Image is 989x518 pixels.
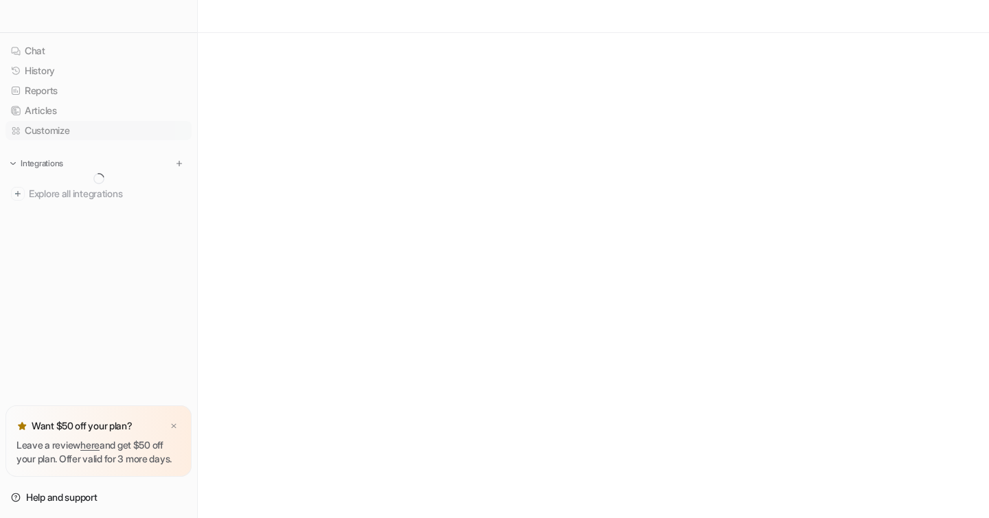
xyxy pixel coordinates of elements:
[5,488,192,507] a: Help and support
[11,187,25,201] img: explore all integrations
[8,159,18,168] img: expand menu
[170,422,178,431] img: x
[21,158,63,169] p: Integrations
[5,157,67,170] button: Integrations
[5,184,192,203] a: Explore all integrations
[29,183,186,205] span: Explore all integrations
[5,101,192,120] a: Articles
[5,121,192,140] a: Customize
[5,61,192,80] a: History
[80,439,100,451] a: here
[5,81,192,100] a: Reports
[16,438,181,466] p: Leave a review and get $50 off your plan. Offer valid for 3 more days.
[174,159,184,168] img: menu_add.svg
[16,420,27,431] img: star
[32,419,133,433] p: Want $50 off your plan?
[5,41,192,60] a: Chat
